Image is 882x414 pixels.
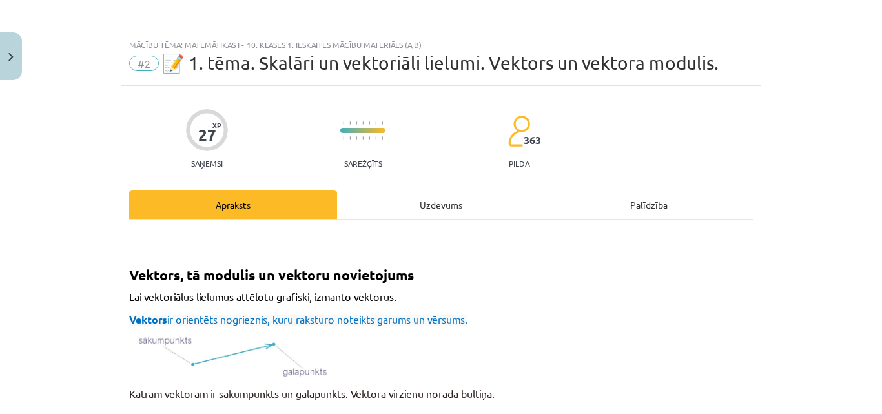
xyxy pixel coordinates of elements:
[212,121,221,129] span: XP
[349,136,351,140] img: icon-short-line-57e1e144782c952c97e751825c79c345078a6d821885a25fce030b3d8c18986b.svg
[8,53,14,61] img: icon-close-lesson-0947bae3869378f0d4975bcd49f059093ad1ed9edebbc8119c70593378902aed.svg
[129,387,495,400] span: Katram vektoram ir sākumpunkts un galapunkts. Vektora virzienu norāda bultiņa.
[167,313,467,326] span: ir orientēts nogrieznis, kuru raksturo noteikts garums un vērsums.
[382,136,383,140] img: icon-short-line-57e1e144782c952c97e751825c79c345078a6d821885a25fce030b3d8c18986b.svg
[375,136,376,140] img: icon-short-line-57e1e144782c952c97e751825c79c345078a6d821885a25fce030b3d8c18986b.svg
[375,121,376,125] img: icon-short-line-57e1e144782c952c97e751825c79c345078a6d821885a25fce030b3d8c18986b.svg
[508,115,530,147] img: students-c634bb4e5e11cddfef0936a35e636f08e4e9abd3cc4e673bd6f9a4125e45ecb1.svg
[129,40,753,49] div: Mācību tēma: Matemātikas i - 10. klases 1. ieskaites mācību materiāls (a,b)
[356,136,357,140] img: icon-short-line-57e1e144782c952c97e751825c79c345078a6d821885a25fce030b3d8c18986b.svg
[129,313,167,326] span: Vektors
[129,190,337,219] div: Apraksts
[369,136,370,140] img: icon-short-line-57e1e144782c952c97e751825c79c345078a6d821885a25fce030b3d8c18986b.svg
[129,290,396,303] span: Lai vektoriālus lielumus attēlotu grafiski, izmanto vektorus.
[362,136,364,140] img: icon-short-line-57e1e144782c952c97e751825c79c345078a6d821885a25fce030b3d8c18986b.svg
[509,159,529,168] p: pilda
[524,134,541,146] span: 363
[343,121,344,125] img: icon-short-line-57e1e144782c952c97e751825c79c345078a6d821885a25fce030b3d8c18986b.svg
[362,121,364,125] img: icon-short-line-57e1e144782c952c97e751825c79c345078a6d821885a25fce030b3d8c18986b.svg
[349,121,351,125] img: icon-short-line-57e1e144782c952c97e751825c79c345078a6d821885a25fce030b3d8c18986b.svg
[129,56,159,71] span: #2
[356,121,357,125] img: icon-short-line-57e1e144782c952c97e751825c79c345078a6d821885a25fce030b3d8c18986b.svg
[198,126,216,144] div: 27
[382,121,383,125] img: icon-short-line-57e1e144782c952c97e751825c79c345078a6d821885a25fce030b3d8c18986b.svg
[162,52,719,74] span: 📝 1. tēma. Skalāri un vektoriāli lielumi. Vektors un vektora modulis.
[369,121,370,125] img: icon-short-line-57e1e144782c952c97e751825c79c345078a6d821885a25fce030b3d8c18986b.svg
[129,266,414,284] span: Vektors, tā modulis un vektoru novietojums
[337,190,545,219] div: Uzdevums
[186,159,228,168] p: Saņemsi
[545,190,753,219] div: Palīdzība
[344,159,382,168] p: Sarežģīts
[343,136,344,140] img: icon-short-line-57e1e144782c952c97e751825c79c345078a6d821885a25fce030b3d8c18986b.svg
